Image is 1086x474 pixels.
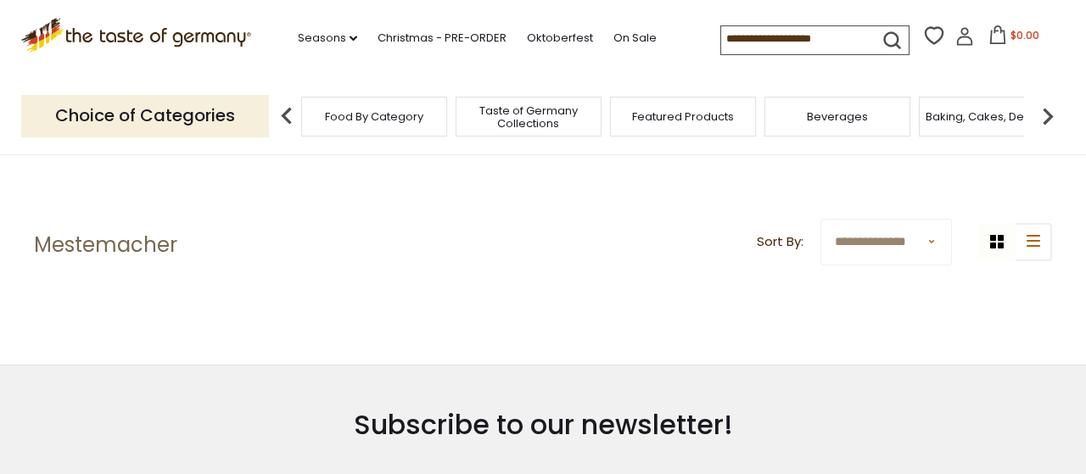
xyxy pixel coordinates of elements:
[757,231,803,253] label: Sort By:
[527,29,593,47] a: Oktoberfest
[613,29,657,47] a: On Sale
[461,104,596,130] a: Taste of Germany Collections
[298,29,357,47] a: Seasons
[257,408,829,442] h3: Subscribe to our newsletter!
[325,110,423,123] a: Food By Category
[977,25,1050,51] button: $0.00
[807,110,868,123] a: Beverages
[21,95,269,137] p: Choice of Categories
[632,110,734,123] a: Featured Products
[378,29,507,47] a: Christmas - PRE-ORDER
[926,110,1057,123] a: Baking, Cakes, Desserts
[1010,28,1039,42] span: $0.00
[1031,99,1065,133] img: next arrow
[34,232,177,258] h1: Mestemacher
[270,99,304,133] img: previous arrow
